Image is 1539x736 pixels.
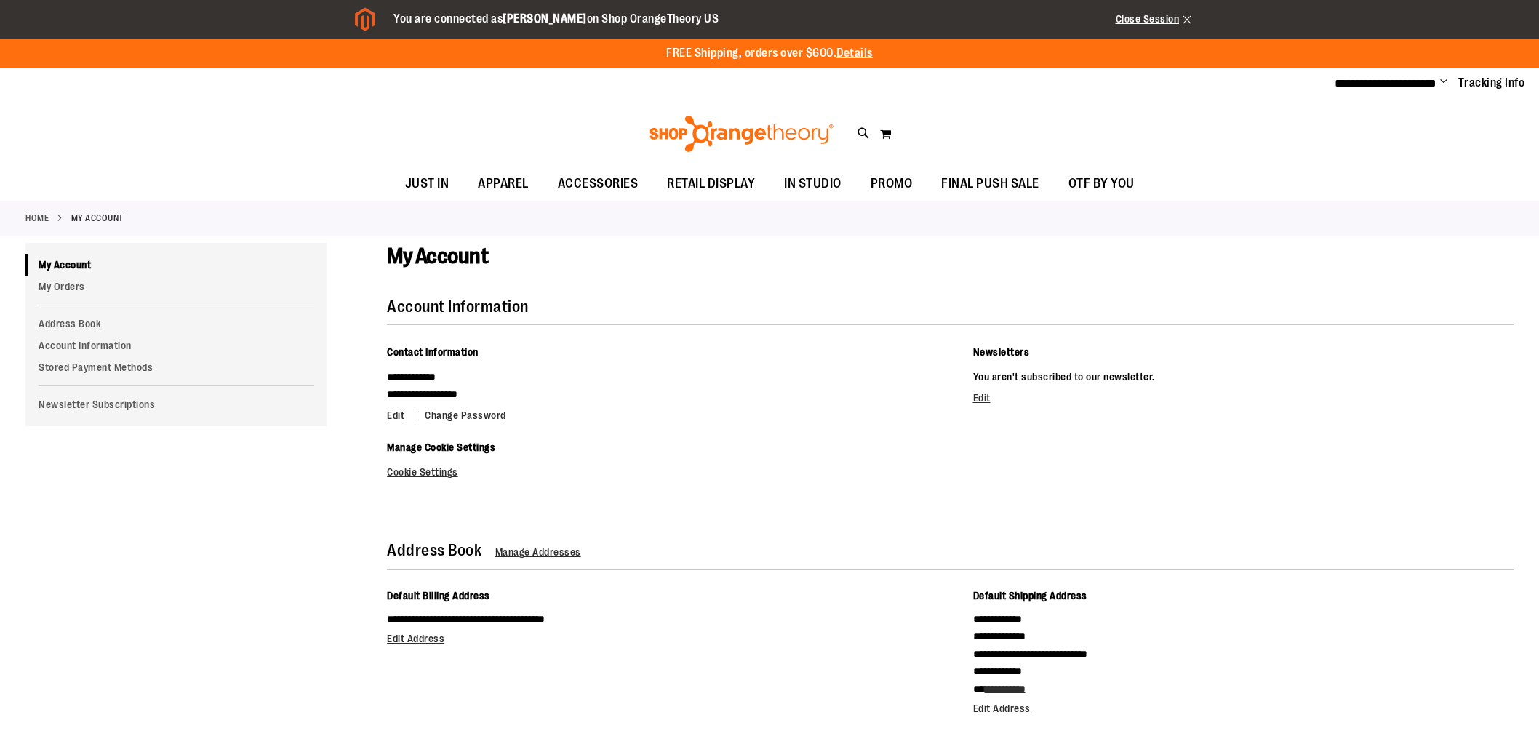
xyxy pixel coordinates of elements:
span: OTF BY YOU [1068,167,1135,200]
a: Close Session [1116,13,1192,25]
a: Change Password [425,409,506,421]
a: ACCESSORIES [543,167,653,201]
span: JUST IN [405,167,449,200]
a: IN STUDIO [769,167,856,201]
strong: Account Information [387,297,529,316]
a: Details [836,47,873,60]
img: Shop Orangetheory [647,116,836,152]
span: My Account [387,244,488,268]
span: Default Billing Address [387,590,490,601]
a: OTF BY YOU [1054,167,1149,201]
span: APPAREL [478,167,529,200]
span: IN STUDIO [784,167,842,200]
a: Home [25,212,49,225]
strong: [PERSON_NAME] [503,12,587,25]
span: Edit [387,409,404,421]
button: Account menu [1440,76,1447,90]
span: RETAIL DISPLAY [667,167,755,200]
a: Edit [973,392,991,404]
a: RETAIL DISPLAY [652,167,769,201]
a: Stored Payment Methods [25,356,327,378]
a: Tracking Info [1458,75,1525,91]
a: Address Book [25,313,327,335]
span: ACCESSORIES [558,167,639,200]
a: My Account [25,254,327,276]
img: Magento [355,7,375,31]
span: Newsletters [973,346,1030,358]
strong: My Account [71,212,124,225]
a: PROMO [856,167,927,201]
a: Cookie Settings [387,466,458,478]
span: PROMO [871,167,913,200]
a: FINAL PUSH SALE [927,167,1054,201]
a: My Orders [25,276,327,297]
p: You aren't subscribed to our newsletter. [973,368,1514,385]
span: You are connected as on Shop OrangeTheory US [393,12,719,25]
a: APPAREL [463,167,543,201]
a: Edit [387,409,423,421]
a: Manage Addresses [495,546,581,558]
a: Newsletter Subscriptions [25,393,327,415]
span: Contact Information [387,346,479,358]
span: Manage Cookie Settings [387,441,495,453]
p: FREE Shipping, orders over $600. [666,45,873,62]
a: Edit Address [973,703,1031,714]
a: Account Information [25,335,327,356]
a: JUST IN [391,167,464,201]
a: Edit Address [387,633,444,644]
strong: Address Book [387,541,481,559]
span: FINAL PUSH SALE [941,167,1039,200]
span: Default Shipping Address [973,590,1087,601]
